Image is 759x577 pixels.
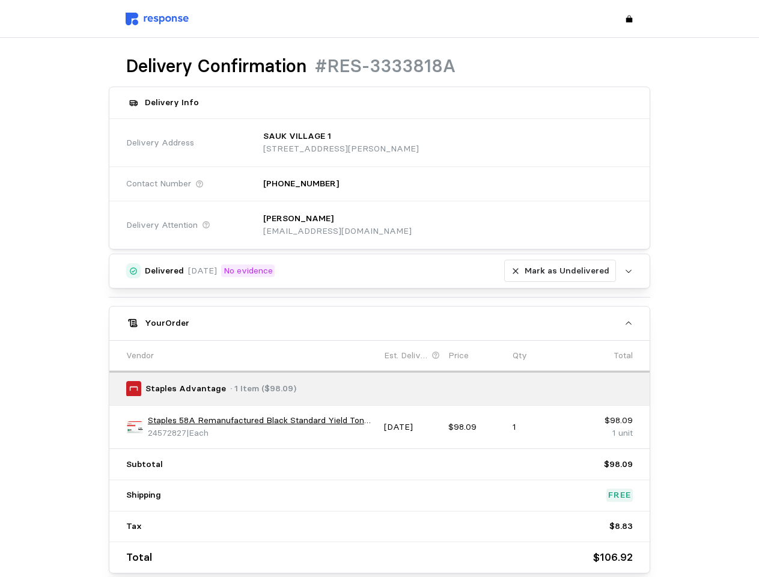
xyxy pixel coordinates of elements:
span: Delivery Attention [126,219,198,232]
p: Total [126,549,152,566]
img: sp218003104_sc7 [126,418,144,436]
h5: Your Order [145,317,189,329]
p: Vendor [126,349,154,362]
p: $8.83 [609,520,633,533]
p: Qty [513,349,527,362]
p: [EMAIL_ADDRESS][DOMAIN_NAME] [263,225,412,238]
p: [STREET_ADDRESS][PERSON_NAME] [263,142,419,156]
p: 1 unit [577,427,633,440]
p: Subtotal [126,458,163,471]
p: [DATE] [188,264,217,278]
p: Free [608,489,631,502]
p: [PHONE_NUMBER] [263,177,339,191]
p: Mark as Undelivered [525,264,609,278]
span: | Each [186,427,209,438]
p: $98.09 [448,421,504,434]
button: Delivered[DATE]No evidenceMark as Undelivered [109,254,650,288]
div: YourOrder [109,340,650,573]
p: Staples Advantage [145,382,226,395]
button: Mark as Undelivered [504,260,616,282]
span: 24572827 [148,427,186,438]
p: [DATE] [384,421,440,434]
p: Price [448,349,469,362]
a: Staples 58A Remanufactured Black Standard Yield Toner Cartridge Replacement for HP CF258A (STCF258A) [148,414,376,427]
p: $106.92 [593,549,633,566]
p: Total [614,349,633,362]
img: svg%3e [126,13,189,25]
h5: Delivered [145,264,184,277]
button: YourOrder [109,307,650,340]
p: Tax [126,520,142,533]
p: $98.09 [577,414,633,427]
p: [PERSON_NAME] [263,212,334,225]
p: SAUK VILLAGE 1 [263,130,331,143]
span: Delivery Address [126,136,194,150]
p: $98.09 [604,458,633,471]
h5: Delivery Info [145,96,199,109]
h1: #RES-3333818A [315,55,456,78]
p: 1 [513,421,568,434]
p: · 1 Item ($98.09) [230,382,296,395]
p: No evidence [224,264,273,278]
span: Contact Number [126,177,191,191]
h1: Delivery Confirmation [126,55,306,78]
p: Est. Delivery [384,349,430,362]
p: Shipping [126,489,161,502]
